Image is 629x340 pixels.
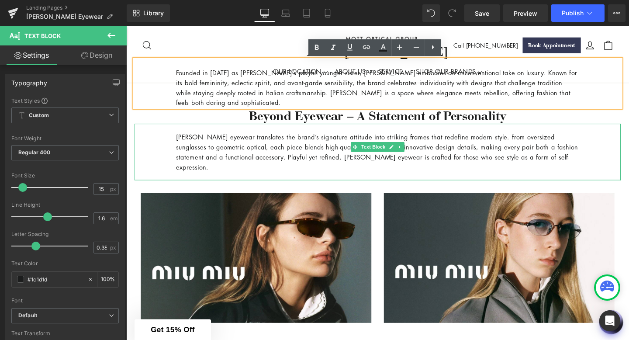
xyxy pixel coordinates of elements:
[599,310,620,331] div: Open Intercom Messenger
[110,186,118,192] span: px
[11,202,119,208] div: Line Height
[275,4,296,22] a: Laptop
[11,97,119,104] div: Text Styles
[9,86,520,103] h3: Beyond Eyewear – A Statement of Personality
[26,4,127,11] a: Landing Pages
[503,4,548,22] a: Preview
[24,32,61,39] span: Text Block
[29,112,49,119] b: Custom
[26,315,72,323] span: Get 15% Off
[562,10,584,17] span: Publish
[127,4,170,22] a: New Library
[97,272,118,287] div: %
[9,18,520,35] h3: About [PERSON_NAME]
[110,215,118,221] span: em
[143,9,164,17] span: Library
[11,298,119,304] div: Font
[9,308,89,330] div: Get 15% Off
[245,122,274,132] span: Text Block
[443,4,461,22] button: Redo
[28,274,83,284] input: Color
[18,149,51,156] b: Regular 400
[422,4,440,22] button: Undo
[11,231,119,237] div: Letter Spacing
[11,173,119,179] div: Font Size
[11,135,119,142] div: Font Weight
[110,245,118,250] span: px
[254,4,275,22] a: Desktop
[11,330,119,337] div: Text Transform
[11,260,119,267] div: Text Color
[475,9,489,18] span: Save
[317,4,338,22] a: Mobile
[26,13,103,20] span: [PERSON_NAME] Eyewear
[65,45,128,65] a: Design
[11,74,47,87] div: Typography
[52,44,476,86] p: Founded in [DATE] as [PERSON_NAME]’s playful younger sister, [PERSON_NAME] embodies an unconventi...
[608,4,626,22] button: More
[18,312,37,319] i: Default
[52,111,476,153] p: [PERSON_NAME] eyewear translates the brand’s signature attitude into striking frames that redefin...
[551,4,605,22] button: Publish
[296,4,317,22] a: Tablet
[283,122,293,132] a: Expand / Collapse
[514,9,537,18] span: Preview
